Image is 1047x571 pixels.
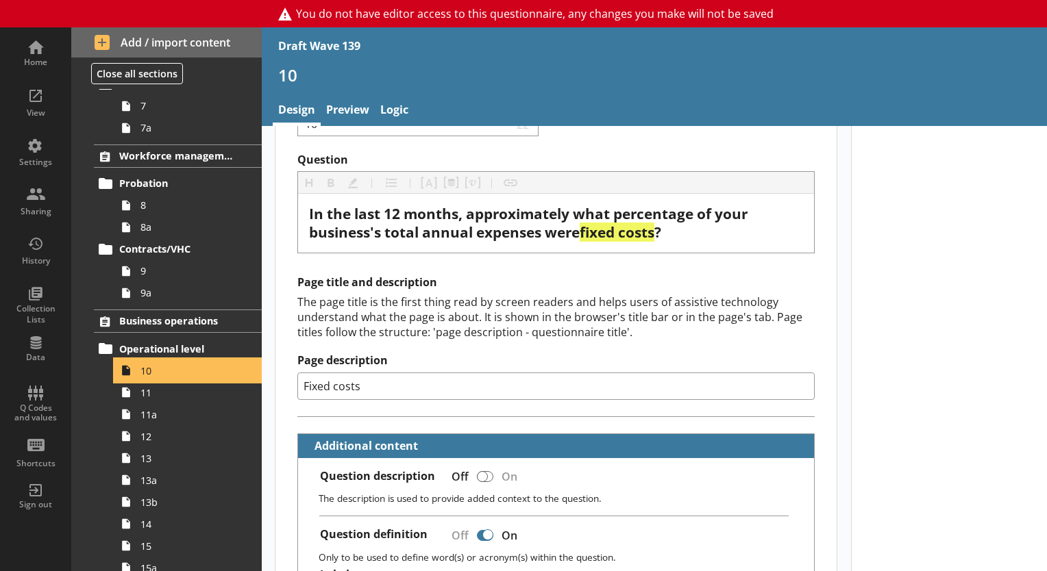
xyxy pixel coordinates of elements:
a: 13b [115,491,262,513]
span: Operational level [119,342,238,355]
label: Question definition [320,527,428,542]
a: Logic [375,97,414,126]
button: Close all sections [91,63,183,84]
span: ? [654,223,661,242]
div: Sign out [12,499,60,510]
a: Preview [321,97,375,126]
a: Business operations [94,309,262,333]
span: 7a [140,121,243,134]
a: Workforce management [94,144,262,168]
div: Shortcuts [12,458,60,469]
span: 12 [140,430,243,443]
span: 10 [140,364,243,377]
button: Additional content [304,434,421,458]
label: Page description [297,353,815,368]
div: Collection Lists [12,303,60,325]
a: 10 [115,359,262,381]
span: 22 [514,117,533,130]
span: Contracts/VHC [119,242,238,255]
span: 7 [140,99,243,112]
span: 13b [140,496,243,509]
span: 14 [140,518,243,531]
a: 14 [115,513,262,535]
button: Add / import content [71,27,262,58]
li: Recruitment77a [100,73,262,139]
a: 13a [115,469,262,491]
a: Operational level [94,338,262,359]
span: fixed costs [580,223,654,242]
a: 12 [115,425,262,447]
span: 11a [140,408,243,421]
div: Off [441,523,474,547]
p: The description is used to provide added context to the question. [319,492,804,505]
a: 8 [115,194,262,216]
a: 11a [115,403,262,425]
li: Contracts/VHC99a [100,238,262,304]
span: 15 [140,540,243,553]
div: On [496,464,528,488]
span: Add / import content [95,35,239,50]
div: History [12,255,60,266]
span: 9 [140,264,243,277]
span: 8 [140,199,243,212]
span: Business operations [119,314,238,327]
span: 9a [140,286,243,299]
div: Q Codes and values [12,403,60,423]
div: Question [309,205,803,242]
a: 11 [115,381,262,403]
span: 11 [140,386,243,399]
div: Off [441,464,474,488]
div: Home [12,57,60,68]
span: In the last 12 months, approximately what percentage of your business's total annual expenses were [309,204,751,242]
a: Contracts/VHC [94,238,262,260]
p: Only to be used to define word(s) or acronym(s) within the question. [319,550,804,563]
div: On [496,523,528,547]
div: Sharing [12,206,60,217]
h1: 10 [278,64,1031,86]
a: 9 [115,260,262,282]
li: Workforce managementProbation88aContracts/VHC99a [71,144,262,304]
div: The page title is the first thing read by screen readers and helps users of assistive technology ... [297,294,815,340]
label: Question description [320,469,435,483]
a: 13 [115,447,262,469]
span: 8a [140,220,243,233]
div: Draft Wave 139 [278,38,360,53]
h2: Page title and description [297,275,815,290]
li: Probation88a [100,173,262,238]
span: Probation [119,177,238,190]
a: 9a [115,282,262,304]
label: Question [297,153,815,167]
a: Probation [94,173,262,194]
span: 13 [140,452,243,465]
a: 15 [115,535,262,557]
div: View [12,107,60,118]
span: Workforce management [119,149,238,162]
a: 7 [115,95,262,117]
span: 13a [140,474,243,487]
div: Settings [12,157,60,168]
a: 8a [115,216,262,238]
a: 7a [115,117,262,139]
div: Data [12,352,60,363]
a: Design [273,97,321,126]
